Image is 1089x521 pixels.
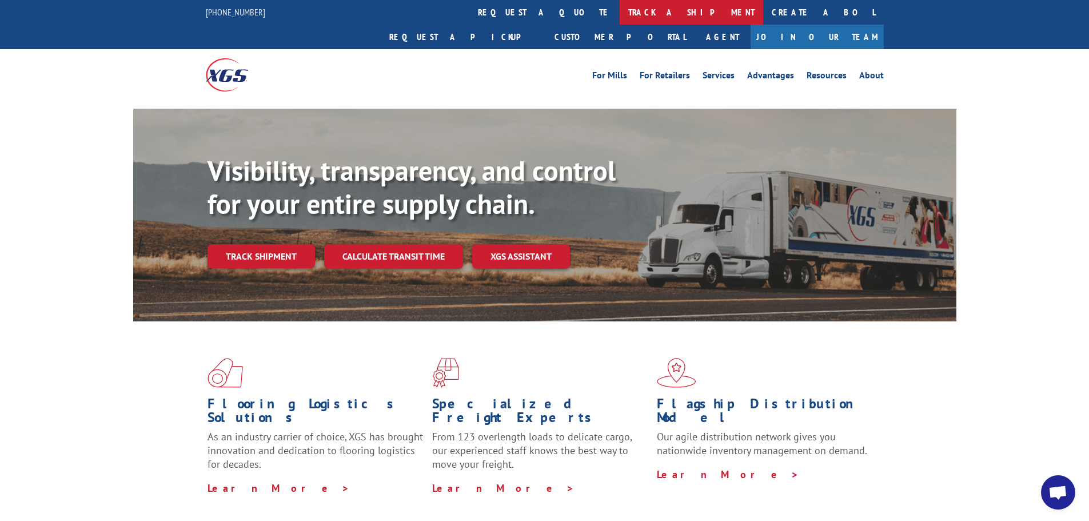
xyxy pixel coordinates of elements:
a: Learn More > [208,482,350,495]
a: Learn More > [432,482,575,495]
a: Agent [695,25,751,49]
a: Resources [807,71,847,83]
b: Visibility, transparency, and control for your entire supply chain. [208,153,616,221]
img: xgs-icon-total-supply-chain-intelligence-red [208,358,243,388]
h1: Specialized Freight Experts [432,397,648,430]
a: Advantages [747,71,794,83]
a: For Mills [592,71,627,83]
a: Calculate transit time [324,244,463,269]
a: About [859,71,884,83]
img: xgs-icon-flagship-distribution-model-red [657,358,696,388]
a: [PHONE_NUMBER] [206,6,265,18]
h1: Flooring Logistics Solutions [208,397,424,430]
img: xgs-icon-focused-on-flooring-red [432,358,459,388]
a: Track shipment [208,244,315,268]
h1: Flagship Distribution Model [657,397,873,430]
a: Request a pickup [381,25,546,49]
a: Learn More > [657,468,799,481]
a: Open chat [1041,475,1075,510]
span: Our agile distribution network gives you nationwide inventory management on demand. [657,430,867,457]
a: For Retailers [640,71,690,83]
a: XGS ASSISTANT [472,244,570,269]
p: From 123 overlength loads to delicate cargo, our experienced staff knows the best way to move you... [432,430,648,481]
a: Services [703,71,735,83]
a: Join Our Team [751,25,884,49]
a: Customer Portal [546,25,695,49]
span: As an industry carrier of choice, XGS has brought innovation and dedication to flooring logistics... [208,430,423,471]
